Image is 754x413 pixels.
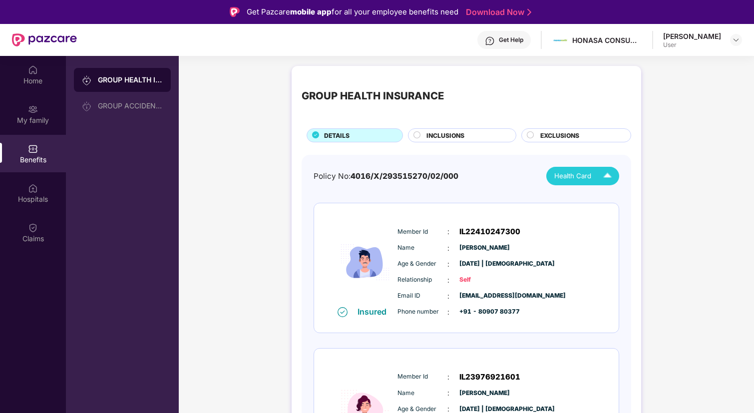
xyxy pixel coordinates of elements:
[397,307,447,317] span: Phone number
[572,35,642,45] div: HONASA CONSUMER LIMITED
[397,227,447,237] span: Member Id
[82,101,92,111] img: svg+xml;base64,PHN2ZyB3aWR0aD0iMjAiIGhlaWdodD0iMjAiIHZpZXdCb3g9IjAgMCAyMCAyMCIgZmlsbD0ibm9uZSIgeG...
[358,307,392,317] div: Insured
[28,183,38,193] img: svg+xml;base64,PHN2ZyBpZD0iSG9zcGl0YWxzIiB4bWxucz0iaHR0cDovL3d3dy53My5vcmcvMjAwMC9zdmciIHdpZHRoPS...
[447,307,449,318] span: :
[397,243,447,253] span: Name
[499,36,523,44] div: Get Help
[335,218,395,306] img: icon
[546,167,619,185] button: Health Card
[447,275,449,286] span: :
[230,7,240,17] img: Logo
[459,371,520,383] span: IL23976921601
[527,7,531,17] img: Stroke
[98,75,163,85] div: GROUP HEALTH INSURANCE
[540,131,579,140] span: EXCLUSIONS
[447,291,449,302] span: :
[12,33,77,46] img: New Pazcare Logo
[397,291,447,301] span: Email ID
[599,167,616,185] img: Icuh8uwCUCF+XjCZyLQsAKiDCM9HiE6CMYmKQaPGkZKaA32CAAACiQcFBJY0IsAAAAASUVORK5CYII=
[314,170,458,182] div: Policy No:
[663,41,721,49] div: User
[28,223,38,233] img: svg+xml;base64,PHN2ZyBpZD0iQ2xhaW0iIHhtbG5zPSJodHRwOi8vd3d3LnczLm9yZy8yMDAwL3N2ZyIgd2lkdGg9IjIwIi...
[28,65,38,75] img: svg+xml;base64,PHN2ZyBpZD0iSG9tZSIgeG1sbnM9Imh0dHA6Ly93d3cudzMub3JnLzIwMDAvc3ZnIiB3aWR0aD0iMjAiIG...
[324,131,350,140] span: DETAILS
[82,75,92,85] img: svg+xml;base64,PHN2ZyB3aWR0aD0iMjAiIGhlaWdodD0iMjAiIHZpZXdCb3g9IjAgMCAyMCAyMCIgZmlsbD0ibm9uZSIgeG...
[466,7,528,17] a: Download Now
[28,144,38,154] img: svg+xml;base64,PHN2ZyBpZD0iQmVuZWZpdHMiIHhtbG5zPSJodHRwOi8vd3d3LnczLm9yZy8yMDAwL3N2ZyIgd2lkdGg9Ij...
[447,372,449,383] span: :
[663,31,721,41] div: [PERSON_NAME]
[426,131,464,140] span: INCLUSIONS
[459,275,509,285] span: Self
[459,307,509,317] span: +91 - 80907 80377
[351,171,458,181] span: 4016/X/293515270/02/000
[247,6,458,18] div: Get Pazcare for all your employee benefits need
[302,88,444,104] div: GROUP HEALTH INSURANCE
[397,259,447,269] span: Age & Gender
[397,275,447,285] span: Relationship
[732,36,740,44] img: svg+xml;base64,PHN2ZyBpZD0iRHJvcGRvd24tMzJ4MzIiIHhtbG5zPSJodHRwOi8vd3d3LnczLm9yZy8yMDAwL3N2ZyIgd2...
[447,388,449,399] span: :
[459,291,509,301] span: [EMAIL_ADDRESS][DOMAIN_NAME]
[28,104,38,114] img: svg+xml;base64,PHN2ZyB3aWR0aD0iMjAiIGhlaWdodD0iMjAiIHZpZXdCb3g9IjAgMCAyMCAyMCIgZmlsbD0ibm9uZSIgeG...
[447,259,449,270] span: :
[554,171,591,181] span: Health Card
[553,33,568,47] img: Mamaearth%20Logo.jpg
[397,389,447,398] span: Name
[338,307,348,317] img: svg+xml;base64,PHN2ZyB4bWxucz0iaHR0cDovL3d3dy53My5vcmcvMjAwMC9zdmciIHdpZHRoPSIxNiIgaGVpZ2h0PSIxNi...
[447,243,449,254] span: :
[98,102,163,110] div: GROUP ACCIDENTAL INSURANCE
[459,226,520,238] span: IL22410247300
[447,226,449,237] span: :
[459,243,509,253] span: [PERSON_NAME]
[290,7,332,16] strong: mobile app
[459,259,509,269] span: [DATE] | [DEMOGRAPHIC_DATA]
[459,389,509,398] span: [PERSON_NAME]
[397,372,447,382] span: Member Id
[485,36,495,46] img: svg+xml;base64,PHN2ZyBpZD0iSGVscC0zMngzMiIgeG1sbnM9Imh0dHA6Ly93d3cudzMub3JnLzIwMDAvc3ZnIiB3aWR0aD...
